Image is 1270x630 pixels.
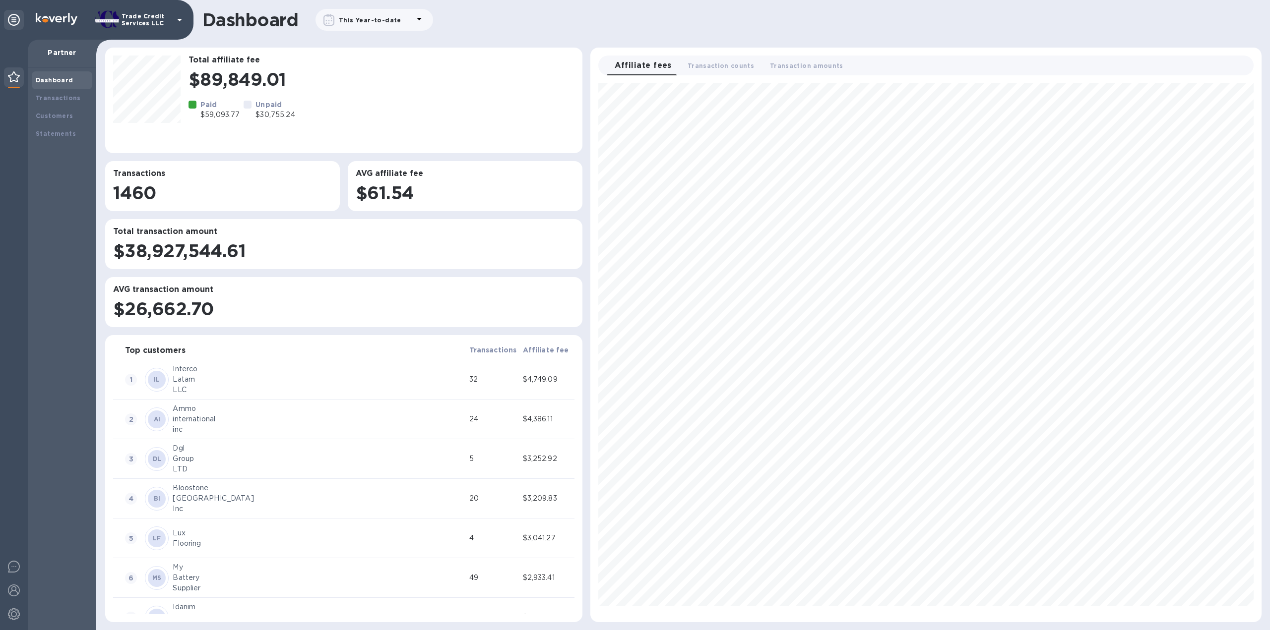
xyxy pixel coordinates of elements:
[113,298,574,319] h1: $26,662.70
[173,483,465,493] div: Bloostone
[255,100,295,110] p: Unpaid
[173,424,465,435] div: inc
[469,533,519,543] div: 4
[113,227,574,236] h3: Total transaction amount
[469,374,519,385] div: 32
[615,58,672,72] span: Affiliate fees
[173,504,465,514] div: Inc
[202,9,298,30] h1: Dashboard
[255,110,295,120] p: $30,755.24
[113,240,574,261] h1: $38,927,544.61
[688,60,754,71] span: Transaction counts
[125,413,137,425] span: 2
[36,94,81,102] b: Transactions
[173,602,465,612] div: Idanim
[173,403,465,414] div: Ammo
[173,464,465,474] div: LTD
[125,453,137,465] span: 3
[36,48,88,57] p: Partner
[189,56,574,65] h3: Total affiliate fee
[36,76,73,84] b: Dashboard
[36,13,77,25] img: Logo
[153,534,161,542] b: LF
[154,495,161,502] b: BI
[36,112,73,119] b: Customers
[125,493,137,505] span: 4
[173,493,465,504] div: [GEOGRAPHIC_DATA]
[113,182,332,203] h1: 1460
[125,612,137,624] span: 7
[125,572,137,584] span: 6
[523,344,569,356] span: Affiliate fee
[113,285,574,294] h3: AVG transaction amount
[469,414,519,424] div: 24
[469,454,519,464] div: 5
[469,344,517,356] span: Transactions
[523,573,572,583] div: $2,933.41
[122,13,171,27] p: Trade Credit Services LLC
[125,532,137,544] span: 5
[173,562,465,573] div: My
[173,583,465,593] div: Supplier
[356,182,574,203] h1: $61.54
[469,493,519,504] div: 20
[4,10,24,30] div: Unpin categories
[189,69,574,90] h1: $89,849.01
[173,414,465,424] div: international
[356,169,574,178] h3: AVG affiliate fee
[173,374,465,385] div: Latam
[770,60,843,71] span: Transaction amounts
[154,376,160,383] b: IL
[36,130,76,137] b: Statements
[173,454,465,464] div: Group
[523,533,572,543] div: $3,041.27
[173,385,465,395] div: LLC
[523,346,569,354] b: Affiliate fee
[152,574,162,581] b: MS
[125,346,186,355] h3: Top customers
[469,346,517,354] b: Transactions
[200,110,240,120] p: $59,093.77
[153,455,162,462] b: DL
[173,538,465,549] div: Flooring
[173,364,465,374] div: Interco
[173,573,465,583] div: Battery
[523,454,572,464] div: $3,252.92
[155,614,159,621] b: II
[154,415,161,423] b: AI
[523,493,572,504] div: $3,209.83
[125,374,137,386] span: 1
[173,612,465,623] div: Food
[469,573,519,583] div: 49
[523,374,572,385] div: $4,749.09
[339,16,401,24] b: This Year-to-date
[173,528,465,538] div: Lux
[523,414,572,424] div: $4,386.11
[113,169,332,178] h3: Transactions
[469,612,519,623] div: 45
[200,100,240,110] p: Paid
[8,71,20,82] img: Partner
[523,612,572,623] div: $2,910.12
[173,443,465,454] div: Dgl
